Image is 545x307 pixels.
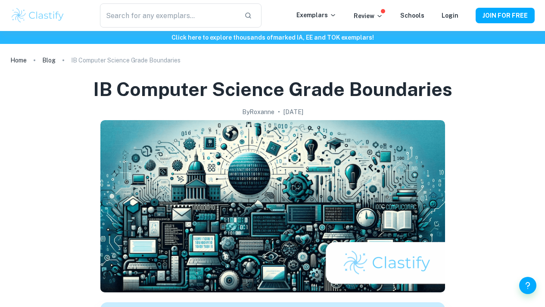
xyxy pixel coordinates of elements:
h1: IB Computer Science Grade Boundaries [93,77,452,102]
a: Login [442,12,458,19]
h2: By Roxanne [242,107,274,117]
img: Clastify logo [10,7,65,24]
p: Exemplars [296,10,336,20]
h6: Click here to explore thousands of marked IA, EE and TOK exemplars ! [2,33,543,42]
button: Help and Feedback [519,277,536,294]
p: • [278,107,280,117]
a: Schools [400,12,424,19]
p: IB Computer Science Grade Boundaries [71,56,181,65]
img: IB Computer Science Grade Boundaries cover image [100,120,445,292]
a: Blog [42,54,56,66]
a: Home [10,54,27,66]
h2: [DATE] [283,107,303,117]
button: JOIN FOR FREE [476,8,535,23]
input: Search for any exemplars... [100,3,238,28]
p: Review [354,11,383,21]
